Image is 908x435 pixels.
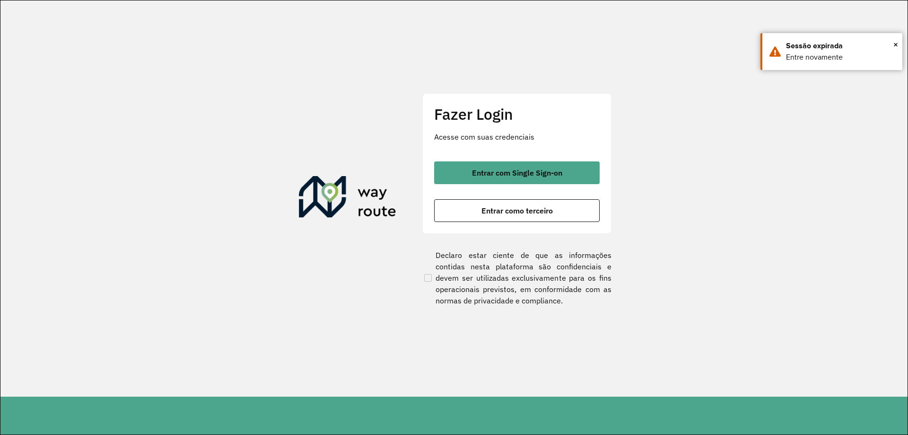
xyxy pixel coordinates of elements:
label: Declaro estar ciente de que as informações contidas nesta plataforma são confidenciais e devem se... [422,249,611,306]
span: × [893,37,898,52]
h2: Fazer Login [434,105,600,123]
span: Entrar como terceiro [481,207,553,214]
p: Acesse com suas credenciais [434,131,600,142]
img: Roteirizador AmbevTech [299,176,396,222]
button: Close [893,37,898,52]
span: Entrar com Single Sign-on [472,169,562,177]
button: button [434,199,600,222]
button: button [434,161,600,184]
div: Sessão expirada [786,40,895,52]
div: Entre novamente [786,52,895,63]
